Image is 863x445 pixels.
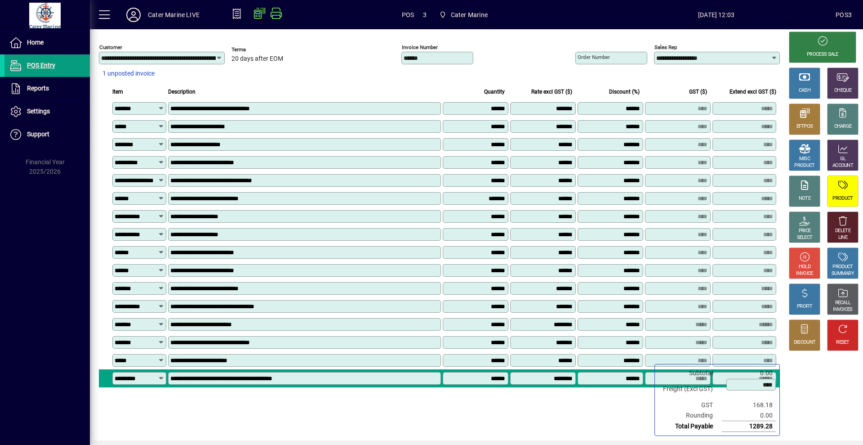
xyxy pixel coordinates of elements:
[27,85,49,92] span: Reports
[689,87,707,97] span: GST ($)
[794,339,815,346] div: DISCOUNT
[451,8,488,22] span: Cater Marine
[402,44,438,50] mat-label: Invoice number
[833,306,852,313] div: INVOICES
[609,87,640,97] span: Discount (%)
[148,8,200,22] div: Cater Marine LIVE
[836,339,850,346] div: RESET
[112,87,123,97] span: Item
[658,368,722,378] td: Subtotal
[99,44,122,50] mat-label: Customer
[794,162,814,169] div: PRODUCT
[834,123,852,130] div: CHARGE
[27,62,55,69] span: POS Entry
[838,234,847,241] div: LINE
[231,47,285,53] span: Terms
[799,87,810,94] div: CASH
[799,195,810,202] div: NOTE
[832,264,853,270] div: PRODUCT
[4,31,90,54] a: Home
[835,228,850,234] div: DELETE
[658,378,722,400] td: Freight (Excl GST)
[797,234,813,241] div: SELECT
[654,44,677,50] mat-label: Sales rep
[402,8,414,22] span: POS
[168,87,196,97] span: Description
[4,77,90,100] a: Reports
[658,410,722,421] td: Rounding
[832,162,853,169] div: ACCOUNT
[840,156,846,162] div: GL
[796,123,813,130] div: EFTPOS
[423,8,427,22] span: 3
[231,55,283,63] span: 20 days after EOM
[835,300,851,306] div: RECALL
[102,69,155,78] span: 1 unposted invoice
[722,400,776,410] td: 168.18
[796,270,813,277] div: INVOICE
[799,156,810,162] div: MISC
[722,368,776,378] td: 0.00
[799,228,811,234] div: PRICE
[531,87,572,97] span: Rate excl GST ($)
[27,39,44,46] span: Home
[119,7,148,23] button: Profile
[832,195,853,202] div: PRODUCT
[658,400,722,410] td: GST
[722,421,776,432] td: 1289.28
[836,8,852,22] div: POS3
[27,130,49,138] span: Support
[722,410,776,421] td: 0.00
[597,8,836,22] span: [DATE] 12:03
[4,100,90,123] a: Settings
[658,421,722,432] td: Total Payable
[807,51,838,58] div: PROCESS SALE
[27,108,50,115] span: Settings
[832,270,854,277] div: SUMMARY
[484,87,505,97] span: Quantity
[578,54,610,60] mat-label: Order number
[4,123,90,146] a: Support
[834,87,851,94] div: CHEQUE
[799,264,810,270] div: HOLD
[99,66,158,82] button: 1 unposted invoice
[436,7,491,23] span: Cater Marine
[730,87,776,97] span: Extend excl GST ($)
[797,303,812,310] div: PROFIT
